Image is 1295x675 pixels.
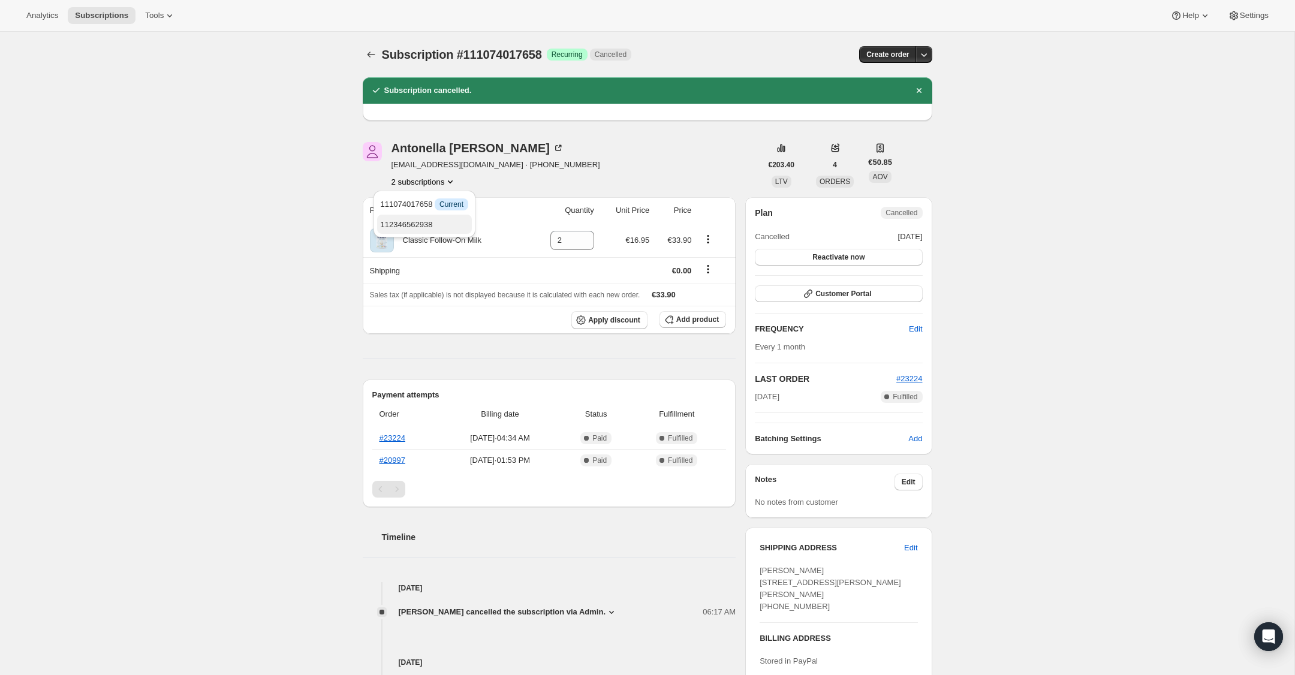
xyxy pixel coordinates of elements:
[380,433,405,442] a: #23224
[653,197,695,224] th: Price
[859,46,916,63] button: Create order
[872,173,887,181] span: AOV
[812,252,865,262] span: Reactivate now
[1221,7,1276,24] button: Settings
[384,85,472,97] h2: Subscription cancelled.
[382,531,736,543] h2: Timeline
[381,200,468,209] span: 111074017658
[391,142,564,154] div: Antonella [PERSON_NAME]
[571,311,648,329] button: Apply discount
[755,498,838,507] span: No notes from customer
[911,82,927,99] button: Dismiss notification
[363,46,380,63] button: Subscriptions
[1254,622,1283,651] div: Open Intercom Messenger
[755,231,790,243] span: Cancelled
[668,456,692,465] span: Fulfilled
[755,342,805,351] span: Every 1 month
[363,656,736,668] h4: [DATE]
[668,236,692,245] span: €33.90
[895,474,923,490] button: Edit
[820,177,850,186] span: ORDERS
[909,323,922,335] span: Edit
[439,200,463,209] span: Current
[676,315,719,324] span: Add product
[363,197,529,224] th: Product
[363,142,382,161] span: Antonella Bartolozzi
[377,194,472,213] button: 111074017658 InfoCurrent
[381,220,433,229] span: 112346562938
[755,323,909,335] h2: FREQUENCY
[370,291,640,299] span: Sales tax (if applicable) is not displayed because it is calculated with each new order.
[672,266,692,275] span: €0.00
[1240,11,1269,20] span: Settings
[598,197,653,224] th: Unit Price
[145,11,164,20] span: Tools
[565,408,627,420] span: Status
[529,197,598,224] th: Quantity
[902,320,929,339] button: Edit
[399,606,606,618] span: [PERSON_NAME] cancelled the subscription via Admin.
[760,632,917,644] h3: BILLING ADDRESS
[904,542,917,554] span: Edit
[769,160,794,170] span: €203.40
[755,373,896,385] h2: LAST ORDER
[595,50,627,59] span: Cancelled
[394,234,481,246] div: Classic Follow-On Milk
[898,231,923,243] span: [DATE]
[893,392,917,402] span: Fulfilled
[760,542,904,554] h3: SHIPPING ADDRESS
[760,566,901,611] span: [PERSON_NAME] [STREET_ADDRESS][PERSON_NAME][PERSON_NAME] [PHONE_NUMBER]
[592,433,607,443] span: Paid
[703,606,736,618] span: 06:17 AM
[901,429,929,448] button: Add
[908,433,922,445] span: Add
[399,606,618,618] button: [PERSON_NAME] cancelled the subscription via Admin.
[363,257,529,284] th: Shipping
[138,7,183,24] button: Tools
[634,408,719,420] span: Fulfillment
[755,285,922,302] button: Customer Portal
[755,474,895,490] h3: Notes
[761,156,802,173] button: €203.40
[363,582,736,594] h4: [DATE]
[372,401,439,427] th: Order
[833,160,837,170] span: 4
[755,391,779,403] span: [DATE]
[391,159,600,171] span: [EMAIL_ADDRESS][DOMAIN_NAME] · [PHONE_NUMBER]
[26,11,58,20] span: Analytics
[868,156,892,168] span: €50.85
[442,432,558,444] span: [DATE] · 04:34 AM
[902,477,915,487] span: Edit
[380,456,405,465] a: #20997
[896,373,922,385] button: #23224
[755,433,908,445] h6: Batching Settings
[896,374,922,383] a: #23224
[588,315,640,325] span: Apply discount
[372,481,727,498] nav: Pagination
[625,236,649,245] span: €16.95
[775,177,788,186] span: LTV
[652,290,676,299] span: €33.90
[659,311,726,328] button: Add product
[442,408,558,420] span: Billing date
[592,456,607,465] span: Paid
[755,249,922,266] button: Reactivate now
[19,7,65,24] button: Analytics
[886,208,917,218] span: Cancelled
[442,454,558,466] span: [DATE] · 01:53 PM
[866,50,909,59] span: Create order
[1163,7,1218,24] button: Help
[815,289,871,299] span: Customer Portal
[698,263,718,276] button: Shipping actions
[897,538,924,558] button: Edit
[698,233,718,246] button: Product actions
[668,433,692,443] span: Fulfilled
[552,50,583,59] span: Recurring
[391,176,457,188] button: Product actions
[75,11,128,20] span: Subscriptions
[377,215,472,234] button: 112346562938
[68,7,135,24] button: Subscriptions
[755,207,773,219] h2: Plan
[760,656,818,665] span: Stored in PayPal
